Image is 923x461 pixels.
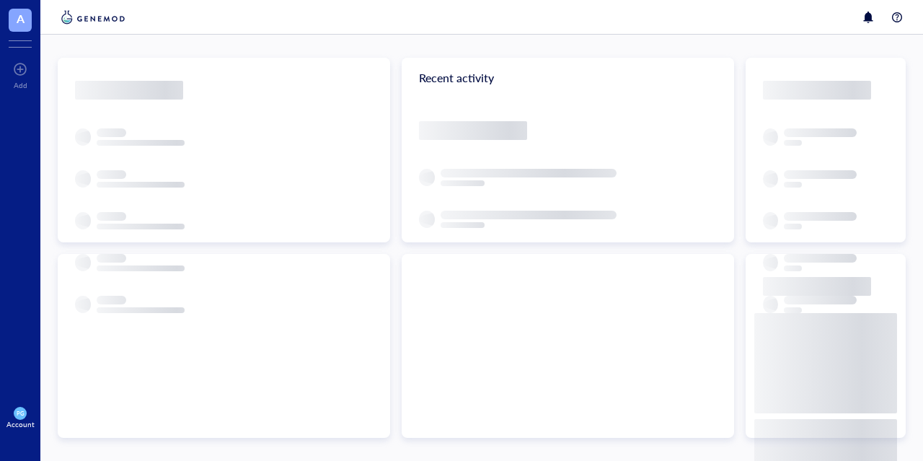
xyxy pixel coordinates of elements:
span: PG [17,410,24,416]
div: Recent activity [402,58,734,98]
div: Account [6,420,35,429]
div: Add [14,81,27,89]
img: genemod-logo [58,9,128,26]
span: A [17,9,25,27]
